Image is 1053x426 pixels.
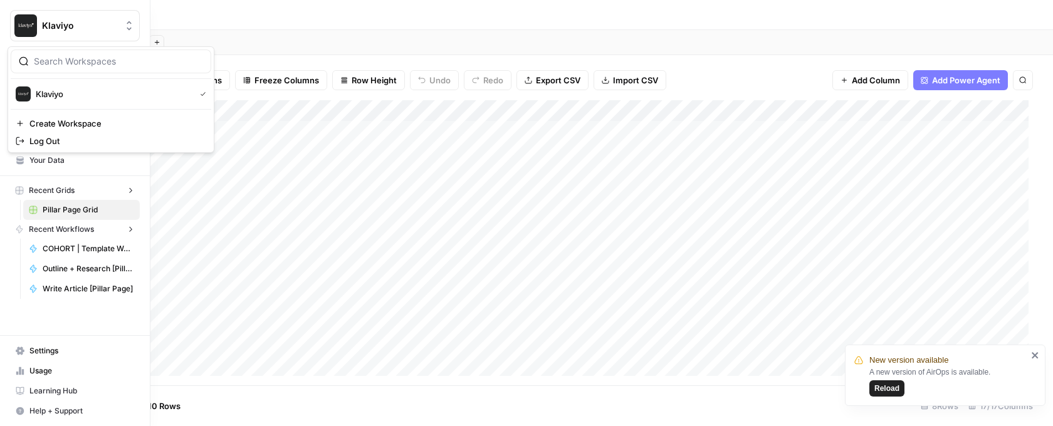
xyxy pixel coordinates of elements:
span: Learning Hub [29,385,134,397]
span: Recent Grids [29,185,75,196]
a: Outline + Research [Pillar Page] [23,259,140,279]
button: Freeze Columns [235,70,327,90]
button: Redo [464,70,511,90]
button: Workspace: Klaviyo [10,10,140,41]
a: COHORT | Template Workflow [23,239,140,259]
span: Reload [874,383,899,394]
span: Import CSV [613,74,658,86]
span: Redo [483,74,503,86]
span: Add Column [852,74,900,86]
span: Recent Workflows [29,224,94,235]
div: A new version of AirOps is available. [869,366,1027,397]
span: Klaviyo [42,19,118,32]
button: Reload [869,380,904,397]
span: COHORT | Template Workflow [43,243,134,254]
button: Recent Grids [10,181,140,200]
span: Freeze Columns [254,74,319,86]
span: Add Power Agent [932,74,1000,86]
a: Learning Hub [10,381,140,401]
button: Help + Support [10,401,140,421]
a: Pillar Page Grid [23,200,140,220]
a: Usage [10,361,140,381]
button: Add Column [832,70,908,90]
button: Import CSV [594,70,666,90]
span: Usage [29,365,134,377]
a: Write Article [Pillar Page] [23,279,140,299]
button: Export CSV [516,70,589,90]
span: Export CSV [536,74,580,86]
button: close [1031,350,1040,360]
span: Klaviyo [36,88,190,100]
span: Your Data [29,155,134,166]
a: Create Workspace [11,115,211,132]
span: Settings [29,345,134,356]
button: Row Height [332,70,405,90]
button: Add Power Agent [913,70,1008,90]
a: Settings [10,341,140,361]
div: 17/17 Columns [963,396,1038,416]
span: Add 10 Rows [130,400,181,412]
span: Row Height [352,74,397,86]
span: Help + Support [29,405,134,417]
div: Workspace: Klaviyo [8,46,214,153]
img: Klaviyo Logo [16,86,31,101]
span: Log Out [29,135,201,147]
input: Search Workspaces [34,55,203,68]
a: Your Data [10,150,140,170]
span: Write Article [Pillar Page] [43,283,134,294]
span: Outline + Research [Pillar Page] [43,263,134,274]
button: Undo [410,70,459,90]
span: Create Workspace [29,117,201,130]
img: Klaviyo Logo [14,14,37,37]
span: Pillar Page Grid [43,204,134,216]
span: New version available [869,354,948,366]
button: Recent Workflows [10,220,140,239]
a: Log Out [11,132,211,150]
div: 8 Rows [916,396,963,416]
span: Undo [429,74,451,86]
